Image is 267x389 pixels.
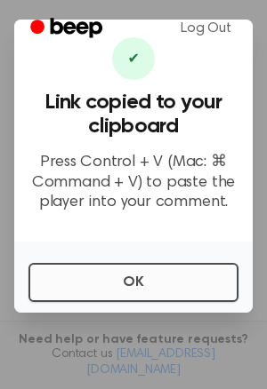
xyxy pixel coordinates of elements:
a: Beep [18,12,118,46]
a: Log Out [163,7,249,50]
div: ✔ [112,37,155,80]
button: OK [28,263,239,302]
h3: Link copied to your clipboard [28,91,239,139]
p: Press Control + V (Mac: ⌘ Command + V) to paste the player into your comment. [28,153,239,213]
